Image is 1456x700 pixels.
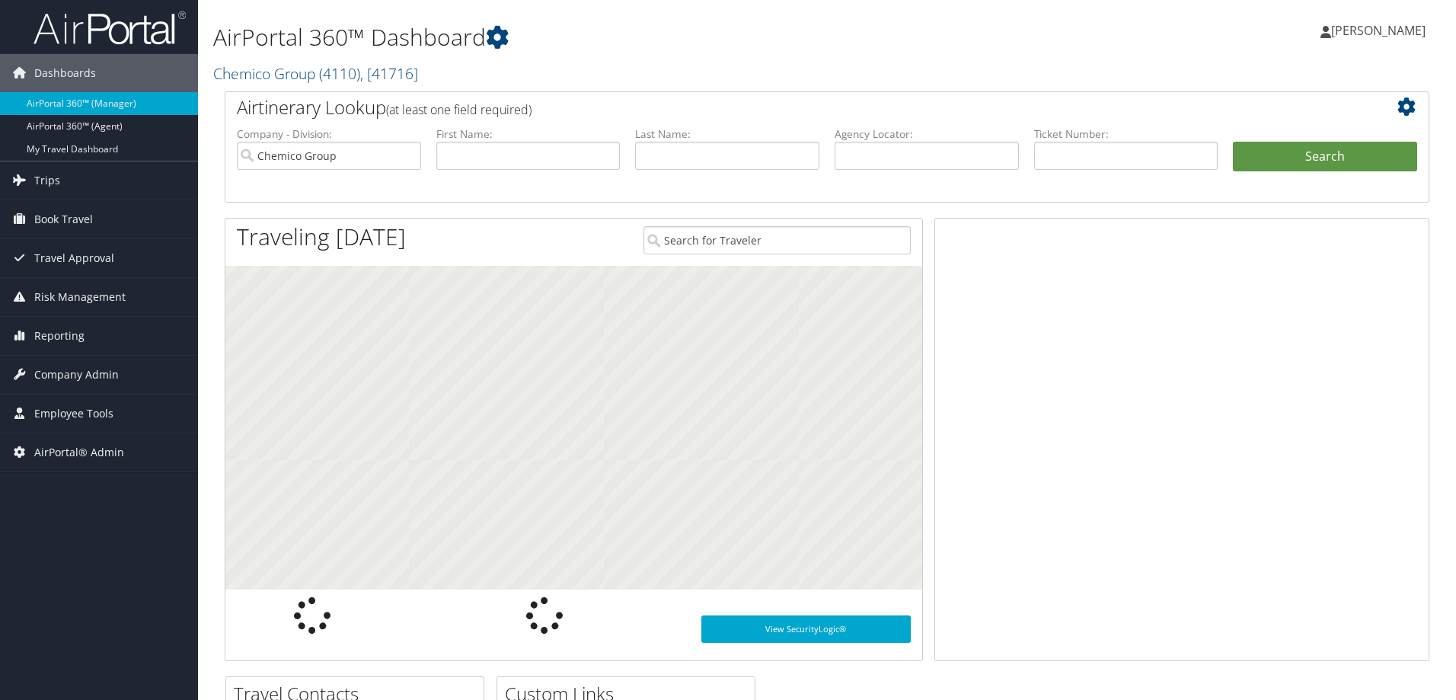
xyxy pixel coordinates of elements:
span: Trips [34,161,60,200]
label: Last Name: [635,126,819,142]
span: ( 4110 ) [319,63,360,84]
a: Chemico Group [213,63,418,84]
span: Travel Approval [34,239,114,277]
h1: AirPortal 360™ Dashboard [213,21,1032,53]
label: Agency Locator: [835,126,1019,142]
button: Search [1233,142,1417,172]
span: Reporting [34,317,85,355]
span: (at least one field required) [386,101,532,118]
span: Risk Management [34,278,126,316]
label: Ticket Number: [1034,126,1218,142]
img: airportal-logo.png [34,10,186,46]
label: Company - Division: [237,126,421,142]
span: Dashboards [34,54,96,92]
a: [PERSON_NAME] [1320,8,1441,53]
input: Search for Traveler [643,226,911,254]
span: Employee Tools [34,395,113,433]
span: Book Travel [34,200,93,238]
label: First Name: [436,126,621,142]
span: Company Admin [34,356,119,394]
span: [PERSON_NAME] [1331,22,1426,39]
a: View SecurityLogic® [701,615,911,643]
h1: Traveling [DATE] [237,221,406,253]
h2: Airtinerary Lookup [237,94,1317,120]
span: AirPortal® Admin [34,433,124,471]
span: , [ 41716 ] [360,63,418,84]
